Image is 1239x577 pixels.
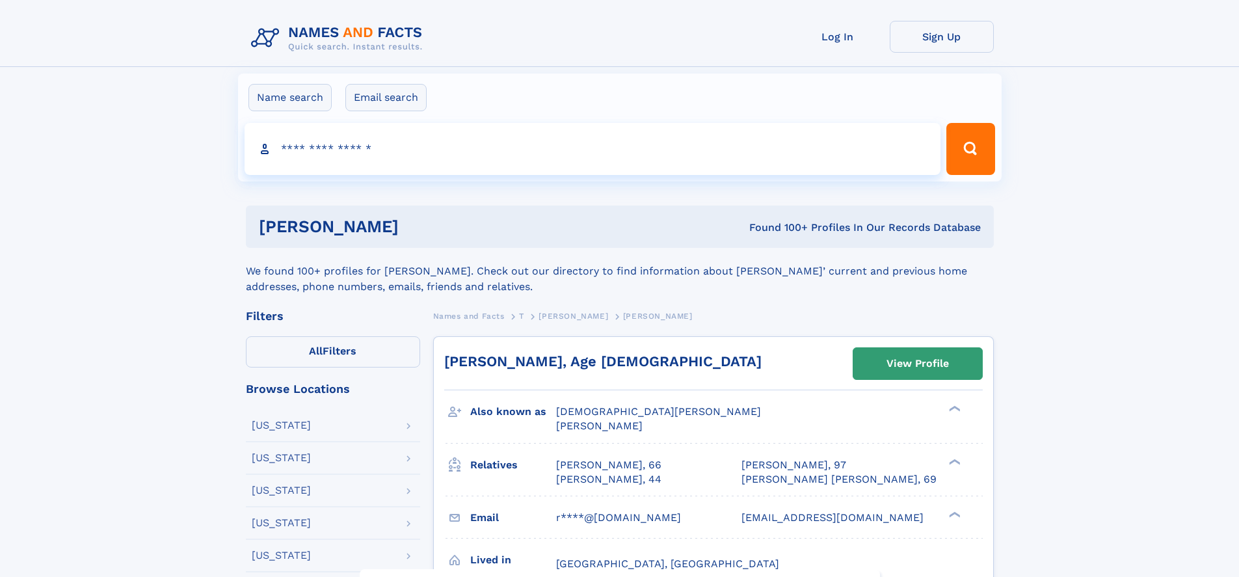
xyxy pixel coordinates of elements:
[539,308,608,324] a: [PERSON_NAME]
[345,84,427,111] label: Email search
[252,550,311,561] div: [US_STATE]
[252,420,311,431] div: [US_STATE]
[623,312,693,321] span: [PERSON_NAME]
[741,472,937,487] a: [PERSON_NAME] [PERSON_NAME], 69
[946,457,961,466] div: ❯
[519,312,524,321] span: T
[444,353,762,369] a: [PERSON_NAME], Age [DEMOGRAPHIC_DATA]
[246,248,994,295] div: We found 100+ profiles for [PERSON_NAME]. Check out our directory to find information about [PERS...
[741,511,924,524] span: [EMAIL_ADDRESS][DOMAIN_NAME]
[556,405,761,418] span: [DEMOGRAPHIC_DATA][PERSON_NAME]
[246,383,420,395] div: Browse Locations
[246,21,433,56] img: Logo Names and Facts
[470,507,556,529] h3: Email
[470,454,556,476] h3: Relatives
[470,549,556,571] h3: Lived in
[556,458,661,472] a: [PERSON_NAME], 66
[786,21,890,53] a: Log In
[886,349,949,379] div: View Profile
[252,453,311,463] div: [US_STATE]
[246,336,420,368] label: Filters
[252,518,311,528] div: [US_STATE]
[946,123,994,175] button: Search Button
[574,221,981,235] div: Found 100+ Profiles In Our Records Database
[556,472,661,487] a: [PERSON_NAME], 44
[853,348,982,379] a: View Profile
[890,21,994,53] a: Sign Up
[309,345,323,357] span: All
[470,401,556,423] h3: Also known as
[946,510,961,518] div: ❯
[539,312,608,321] span: [PERSON_NAME]
[245,123,941,175] input: search input
[741,458,846,472] a: [PERSON_NAME], 97
[248,84,332,111] label: Name search
[556,557,779,570] span: [GEOGRAPHIC_DATA], [GEOGRAPHIC_DATA]
[946,405,961,413] div: ❯
[259,219,574,235] h1: [PERSON_NAME]
[433,308,505,324] a: Names and Facts
[252,485,311,496] div: [US_STATE]
[246,310,420,322] div: Filters
[519,308,524,324] a: T
[556,420,643,432] span: [PERSON_NAME]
